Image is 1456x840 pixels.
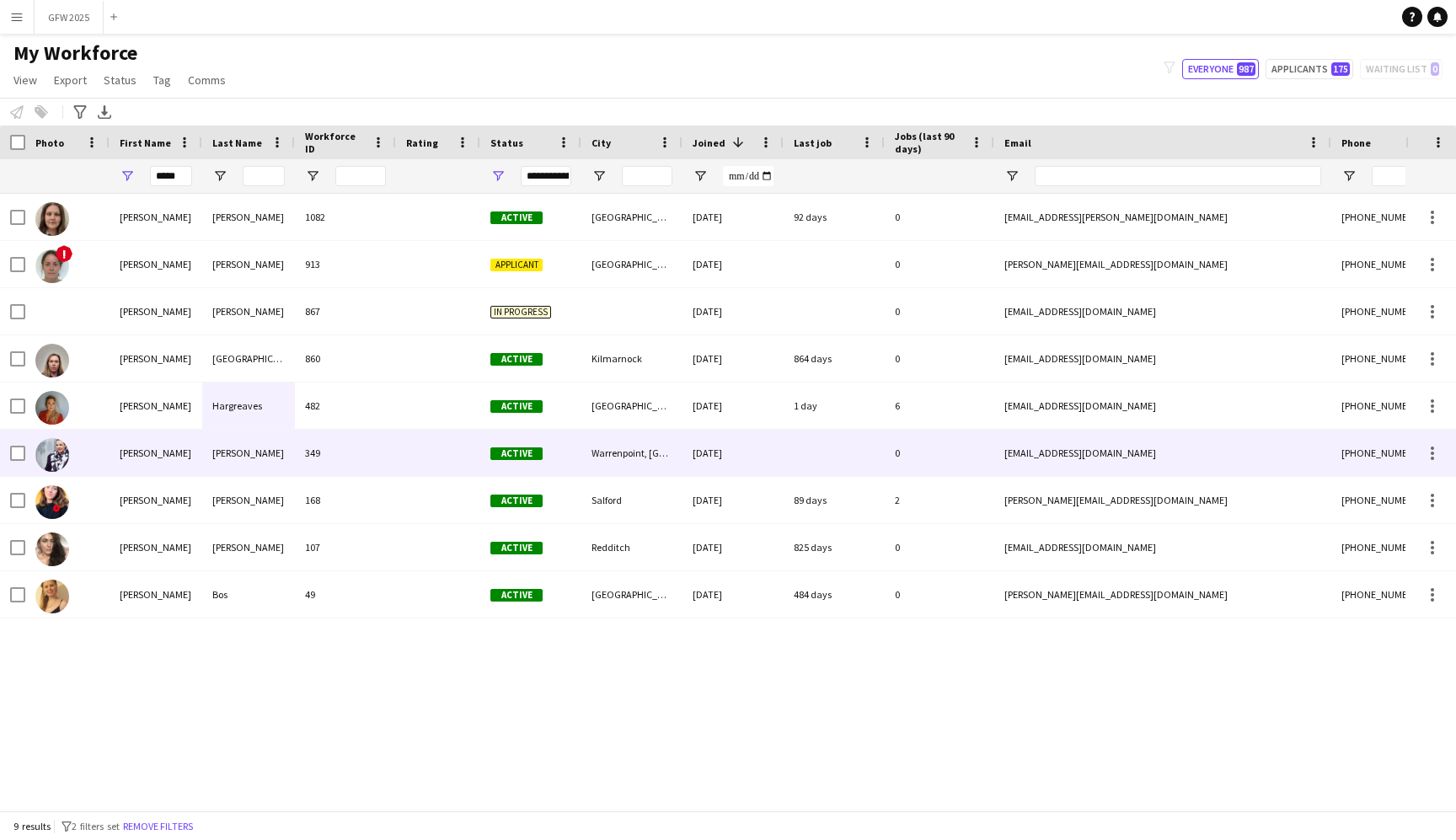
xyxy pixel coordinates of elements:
[490,211,543,224] span: Active
[994,430,1331,476] div: [EMAIL_ADDRESS][DOMAIN_NAME]
[490,400,543,413] span: Active
[994,241,1331,287] div: [PERSON_NAME][EMAIL_ADDRESS][DOMAIN_NAME]
[490,542,543,554] span: Active
[120,817,196,836] button: Remove filters
[1341,169,1357,184] button: Open Filter Menu
[202,430,295,476] div: [PERSON_NAME]
[13,40,137,66] span: My Workforce
[153,72,171,88] span: Tag
[110,477,202,523] div: [PERSON_NAME]
[885,335,994,382] div: 0
[110,383,202,429] div: [PERSON_NAME]
[581,430,682,476] div: Warrenpoint, [GEOGRAPHIC_DATA]
[784,194,885,240] div: 92 days
[335,166,386,186] input: Workforce ID Filter Input
[490,353,543,366] span: Active
[885,477,994,523] div: 2
[295,335,396,382] div: 860
[94,102,115,122] app-action-btn: Export XLSX
[885,524,994,570] div: 0
[581,335,682,382] div: Kilmarnock
[110,430,202,476] div: [PERSON_NAME]
[35,485,69,519] img: Laura Guthrie
[490,306,551,318] span: In progress
[994,524,1331,570] div: [EMAIL_ADDRESS][DOMAIN_NAME]
[885,194,994,240] div: 0
[994,571,1331,618] div: [PERSON_NAME][EMAIL_ADDRESS][DOMAIN_NAME]
[188,72,226,88] span: Comms
[295,571,396,618] div: 49
[885,241,994,287] div: 0
[682,335,784,382] div: [DATE]
[885,383,994,429] div: 6
[110,288,202,334] div: [PERSON_NAME]
[581,194,682,240] div: [GEOGRAPHIC_DATA]
[202,477,295,523] div: [PERSON_NAME]
[622,166,672,186] input: City Filter Input
[682,571,784,618] div: [DATE]
[110,335,202,382] div: [PERSON_NAME]
[693,169,708,184] button: Open Filter Menu
[1237,62,1255,76] span: 987
[406,136,438,149] span: Rating
[885,430,994,476] div: 0
[682,241,784,287] div: [DATE]
[120,169,135,184] button: Open Filter Menu
[723,166,773,186] input: Joined Filter Input
[295,430,396,476] div: 349
[212,136,262,149] span: Last Name
[54,72,87,88] span: Export
[295,477,396,523] div: 168
[202,335,295,382] div: [GEOGRAPHIC_DATA]
[295,383,396,429] div: 482
[581,477,682,523] div: Salford
[147,69,178,91] a: Tag
[1331,62,1350,76] span: 175
[202,288,295,334] div: [PERSON_NAME]
[243,166,285,186] input: Last Name Filter Input
[591,136,611,149] span: City
[994,288,1331,334] div: [EMAIL_ADDRESS][DOMAIN_NAME]
[212,169,227,184] button: Open Filter Menu
[110,194,202,240] div: [PERSON_NAME]
[35,532,69,566] img: Laura Hollingshead
[682,430,784,476] div: [DATE]
[202,194,295,240] div: [PERSON_NAME]
[72,820,120,832] span: 2 filters set
[581,571,682,618] div: [GEOGRAPHIC_DATA]
[110,524,202,570] div: [PERSON_NAME]
[35,249,69,283] img: Laura Langford
[104,72,136,88] span: Status
[784,383,885,429] div: 1 day
[295,241,396,287] div: 913
[581,241,682,287] div: [GEOGRAPHIC_DATA]
[490,447,543,460] span: Active
[97,69,143,91] a: Status
[150,166,192,186] input: First Name Filter Input
[784,571,885,618] div: 484 days
[295,194,396,240] div: 1082
[682,288,784,334] div: [DATE]
[784,524,885,570] div: 825 days
[35,1,104,34] button: GFW 2025
[581,524,682,570] div: Redditch
[202,524,295,570] div: [PERSON_NAME]
[682,383,784,429] div: [DATE]
[994,477,1331,523] div: [PERSON_NAME][EMAIL_ADDRESS][DOMAIN_NAME]
[35,344,69,377] img: Laura Salisbury
[7,69,44,91] a: View
[784,477,885,523] div: 89 days
[994,383,1331,429] div: [EMAIL_ADDRESS][DOMAIN_NAME]
[693,136,725,149] span: Joined
[1341,136,1371,149] span: Phone
[181,69,233,91] a: Comms
[70,102,90,122] app-action-btn: Advanced filters
[581,383,682,429] div: [GEOGRAPHIC_DATA]
[295,524,396,570] div: 107
[1004,169,1020,184] button: Open Filter Menu
[682,524,784,570] div: [DATE]
[202,571,295,618] div: Bos
[1004,136,1031,149] span: Email
[202,383,295,429] div: Hargreaves
[35,438,69,472] img: Laura Rafferty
